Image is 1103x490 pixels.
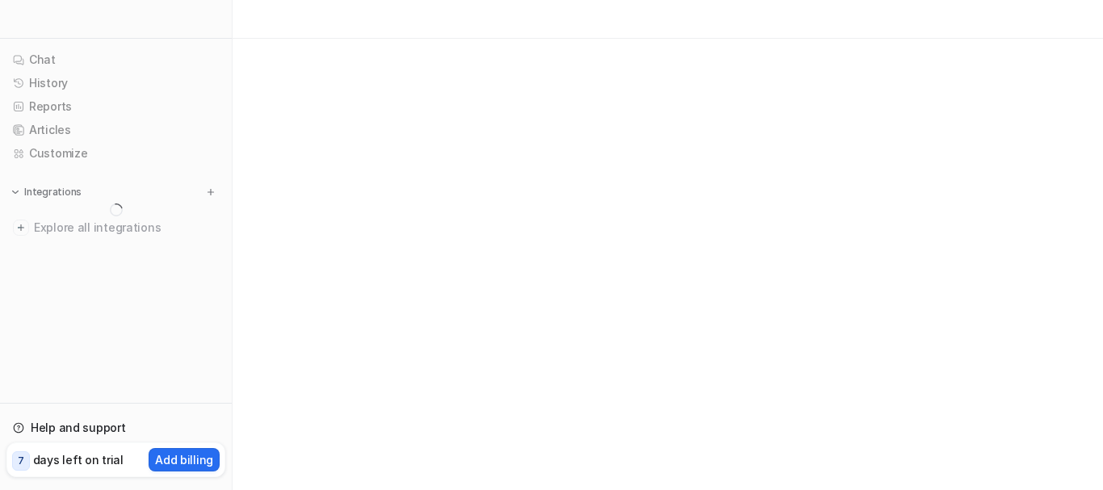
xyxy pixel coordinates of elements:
a: History [6,72,225,94]
img: explore all integrations [13,220,29,236]
a: Chat [6,48,225,71]
p: 7 [18,454,24,468]
a: Articles [6,119,225,141]
p: days left on trial [33,451,124,468]
p: Add billing [155,451,213,468]
img: expand menu [10,186,21,198]
a: Help and support [6,417,225,439]
a: Reports [6,95,225,118]
button: Add billing [149,448,220,471]
img: menu_add.svg [205,186,216,198]
button: Integrations [6,184,86,200]
p: Integrations [24,186,82,199]
a: Explore all integrations [6,216,225,239]
a: Customize [6,142,225,165]
span: Explore all integrations [34,215,219,241]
